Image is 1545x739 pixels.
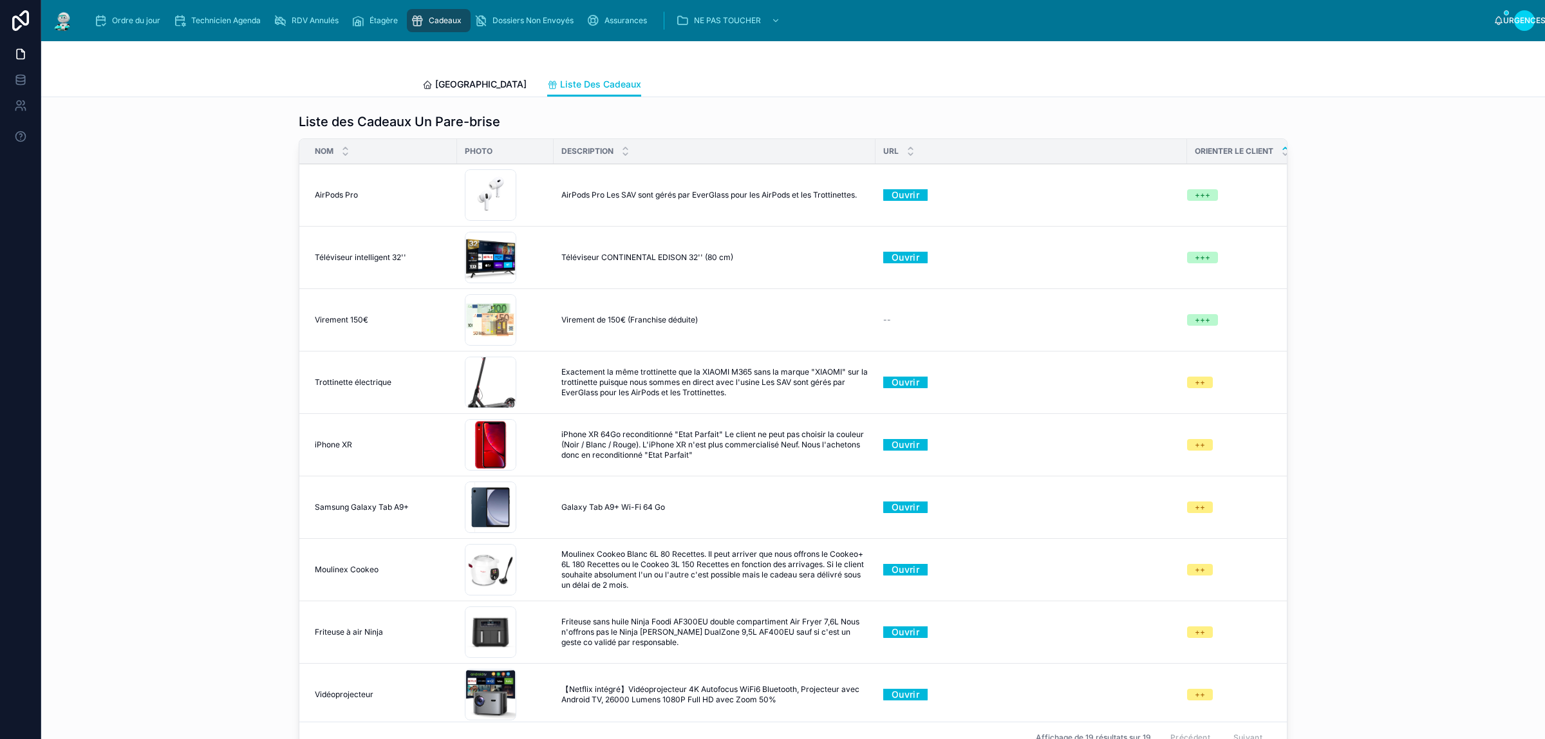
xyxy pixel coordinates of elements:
[1195,315,1210,324] font: +++
[315,146,333,156] font: Nom
[672,9,787,32] a: NE PAS TOUCHER
[370,15,398,25] font: Étagère
[892,252,919,263] font: Ouvrir
[1195,502,1205,512] font: ++
[191,15,261,25] font: Technicien Agenda
[492,15,574,25] font: Dossiers Non Envoyés
[169,9,270,32] a: Technicien Agenda
[422,73,527,98] a: [GEOGRAPHIC_DATA]
[429,15,462,25] font: Cadeaux
[561,502,665,512] font: Galaxy Tab A9+ Wi-Fi 64 Go
[892,439,919,450] font: Ouvrir
[892,626,919,637] font: Ouvrir
[1195,146,1273,156] font: Orienter le client
[604,15,647,25] font: Assurances
[1195,689,1205,699] font: ++
[315,252,406,262] font: Téléviseur intelligent 32''
[561,146,613,156] font: Description
[883,435,928,454] a: Ouvrir
[315,627,383,637] font: Friteuse à air Ninja
[315,190,358,200] font: AirPods Pro
[561,684,861,704] font: 【Netflix intégré】Vidéoprojecteur 4K Autofocus WiFi6 Bluetooth, Projecteur avec Android TV, 26000 ...
[892,689,919,700] font: Ouvrir
[561,549,866,590] font: Moulinex Cookeo Blanc 6L 80 Recettes. Il peut arriver que nous offrons le Cookeo+ 6L 180 Recettes...
[892,377,919,388] font: Ouvrir
[315,502,409,512] font: Samsung Galaxy Tab A9+
[583,9,656,32] a: Assurances
[561,252,733,262] font: Téléviseur CONTINENTAL EDISON 32'' (80 cm)
[883,315,891,324] font: --
[471,9,583,32] a: Dossiers Non Envoyés
[299,114,500,129] font: Liste des Cadeaux Un Pare-brise
[315,377,391,387] font: Trottinette électrique
[1195,627,1205,637] font: ++
[112,15,160,25] font: Ordre du jour
[561,315,698,324] font: Virement de 150€ (Franchise déduite)
[85,6,1493,35] div: contenu déroulant
[561,190,857,200] font: AirPods Pro Les SAV sont gérés par EverGlass pour les AirPods et les Trottinettes.
[892,189,919,200] font: Ouvrir
[90,9,169,32] a: Ordre du jour
[1195,440,1205,449] font: ++
[315,689,373,699] font: Vidéoprojecteur
[560,79,641,89] font: Liste Des Cadeaux
[883,622,928,642] a: Ouvrir
[1195,252,1210,262] font: +++
[883,372,928,392] a: Ouvrir
[348,9,407,32] a: Étagère
[270,9,348,32] a: RDV Annulés
[1195,190,1210,200] font: +++
[561,367,870,397] font: Exactement la même trottinette que la XIAOMI M365 sans la marque "XIAOMI" sur la trottinette puis...
[561,617,861,647] font: Friteuse sans huile Ninja Foodi AF300EU double compartiment Air Fryer 7,6L Nous n'offrons pas le ...
[547,73,641,97] a: Liste Des Cadeaux
[561,429,866,460] font: iPhone XR 64Go reconditionné "Etat Parfait" Le client ne peut pas choisir la couleur (Noir / Blan...
[465,146,492,156] font: Photo
[315,315,368,324] font: Virement 150€
[315,440,352,449] font: iPhone XR
[892,501,919,512] font: Ouvrir
[407,9,471,32] a: Cadeaux
[435,79,527,89] font: [GEOGRAPHIC_DATA]
[883,559,928,579] a: Ouvrir
[694,15,761,25] font: NE PAS TOUCHER
[315,565,379,574] font: Moulinex Cookeo
[883,247,928,267] a: Ouvrir
[883,185,928,205] a: Ouvrir
[292,15,339,25] font: RDV Annulés
[883,146,899,156] font: URL
[883,497,928,517] a: Ouvrir
[1195,565,1205,574] font: ++
[892,564,919,575] font: Ouvrir
[1195,377,1205,387] font: ++
[883,684,928,704] a: Ouvrir
[51,10,75,31] img: Logo de l'application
